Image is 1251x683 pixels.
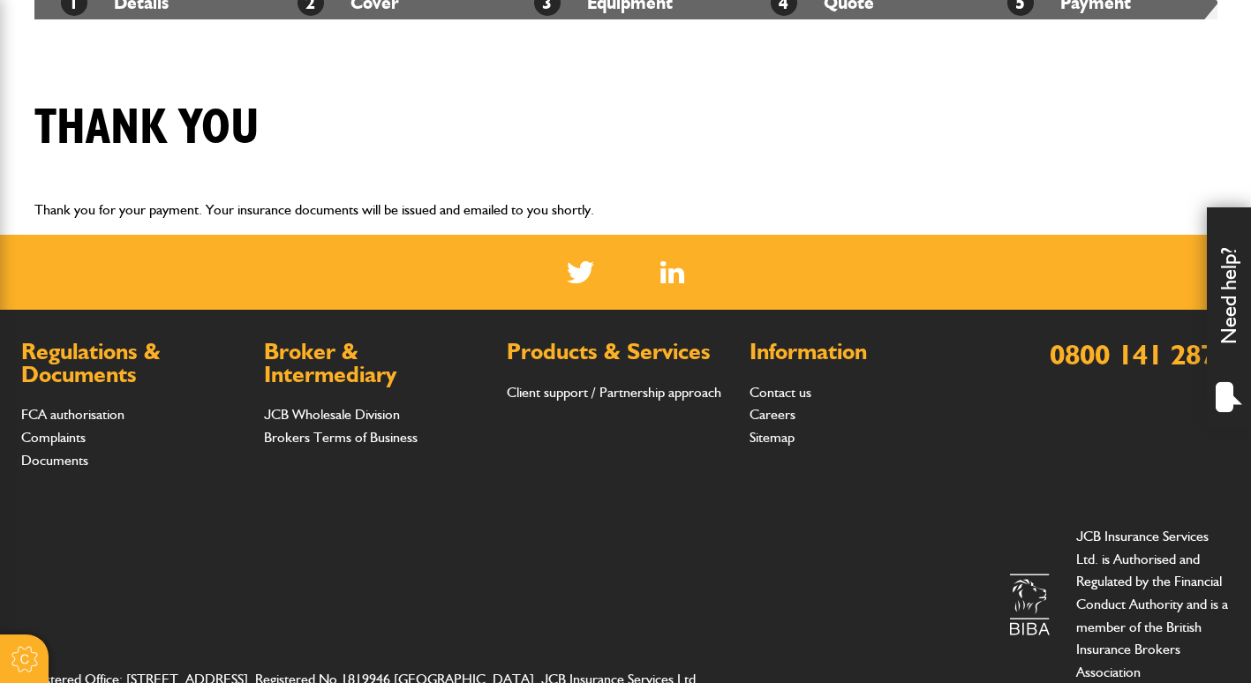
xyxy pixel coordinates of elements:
[21,341,246,386] h2: Regulations & Documents
[34,199,1217,221] p: Thank you for your payment. Your insurance documents will be issued and emailed to you shortly.
[660,261,684,283] a: LinkedIn
[1076,525,1231,683] p: JCB Insurance Services Ltd. is Authorised and Regulated by the Financial Conduct Authority and is...
[21,452,88,469] a: Documents
[34,99,260,158] h1: Thank you
[750,384,811,401] a: Contact us
[264,406,400,423] a: JCB Wholesale Division
[750,341,975,364] h2: Information
[507,341,732,364] h2: Products & Services
[1050,337,1231,372] a: 0800 141 2877
[1207,207,1251,428] div: Need help?
[750,406,795,423] a: Careers
[750,429,795,446] a: Sitemap
[567,261,594,283] img: Twitter
[21,429,86,446] a: Complaints
[264,429,418,446] a: Brokers Terms of Business
[264,341,489,386] h2: Broker & Intermediary
[21,406,124,423] a: FCA authorisation
[507,384,721,401] a: Client support / Partnership approach
[660,261,684,283] img: Linked In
